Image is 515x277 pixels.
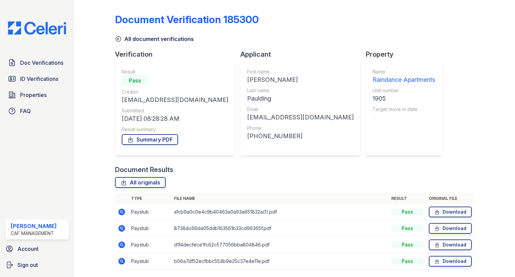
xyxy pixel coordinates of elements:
img: CE_Logo_Blue-a8612792a0a2168367f1c8372b55b34899dd931a85d93a1a3d3e32e68fde9ad4.png [3,21,71,35]
a: Download [429,256,472,267]
a: Summary PDF [122,134,178,145]
td: 87384c66da05ddb163561b33cd96365f.pdf [171,220,389,237]
td: a1cb9a0c0e4c9b40463a0a93a651832a(1).pdf [171,204,389,220]
a: All document verifications [115,35,194,43]
span: ID Verifications [20,75,58,83]
a: Download [429,239,472,250]
div: First name [247,68,354,75]
div: [PERSON_NAME] [247,75,354,85]
td: Paystub [128,220,171,237]
span: Sign out [17,261,38,269]
td: Paystub [128,237,171,253]
div: Verification [115,50,240,59]
div: [EMAIL_ADDRESS][DOMAIN_NAME] [122,95,228,105]
div: Phone [247,125,354,131]
div: Property [366,50,447,59]
div: - [373,113,435,122]
div: [PERSON_NAME] [11,222,57,230]
a: Name Raindance Apartments [373,68,435,85]
div: Document Results [115,165,173,174]
th: Result [389,193,426,204]
div: Result summary [122,126,228,133]
a: Download [429,207,472,217]
td: d1f4decfece1fc62c577056bba804846.pdf [171,237,389,253]
th: File name [171,193,389,204]
div: Email [247,106,354,113]
div: Applicant [240,50,366,59]
div: [EMAIL_ADDRESS][DOMAIN_NAME] [247,113,354,122]
div: Pass [391,258,423,265]
div: [DATE] 08:28:28 AM [122,114,228,123]
a: All originals [115,177,166,188]
a: Account [3,242,71,256]
div: Pass [122,75,149,86]
div: Target move in date [373,106,435,113]
div: Unit number [373,87,435,94]
div: [PHONE_NUMBER] [247,131,354,141]
td: Paystub [128,204,171,220]
td: Paystub [128,253,171,270]
div: Pass [391,241,423,248]
div: Pass [391,209,423,215]
div: Submitted [122,107,228,114]
div: Last name [247,87,354,94]
a: Doc Verifications [5,56,69,69]
a: Download [429,223,472,234]
div: Paulding [247,94,354,103]
a: Properties [5,88,69,102]
div: 1905 [373,94,435,103]
div: Document Verification 185300 [115,13,259,25]
div: Name [373,68,435,75]
span: Properties [20,91,47,99]
div: Result [122,68,228,75]
span: FAQ [20,107,31,115]
th: Original file [426,193,474,204]
a: ID Verifications [5,72,69,86]
div: Creator [122,89,228,95]
a: FAQ [5,104,69,118]
span: Account [17,245,39,253]
span: Doc Verifications [20,59,63,67]
a: Sign out [3,258,71,272]
div: Pass [391,225,423,232]
th: Type [128,193,171,204]
div: CAF Management [11,230,57,237]
td: b06a7df52ecfbbc554b9e25c37e4e11e.pdf [171,253,389,270]
div: Raindance Apartments [373,75,435,85]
